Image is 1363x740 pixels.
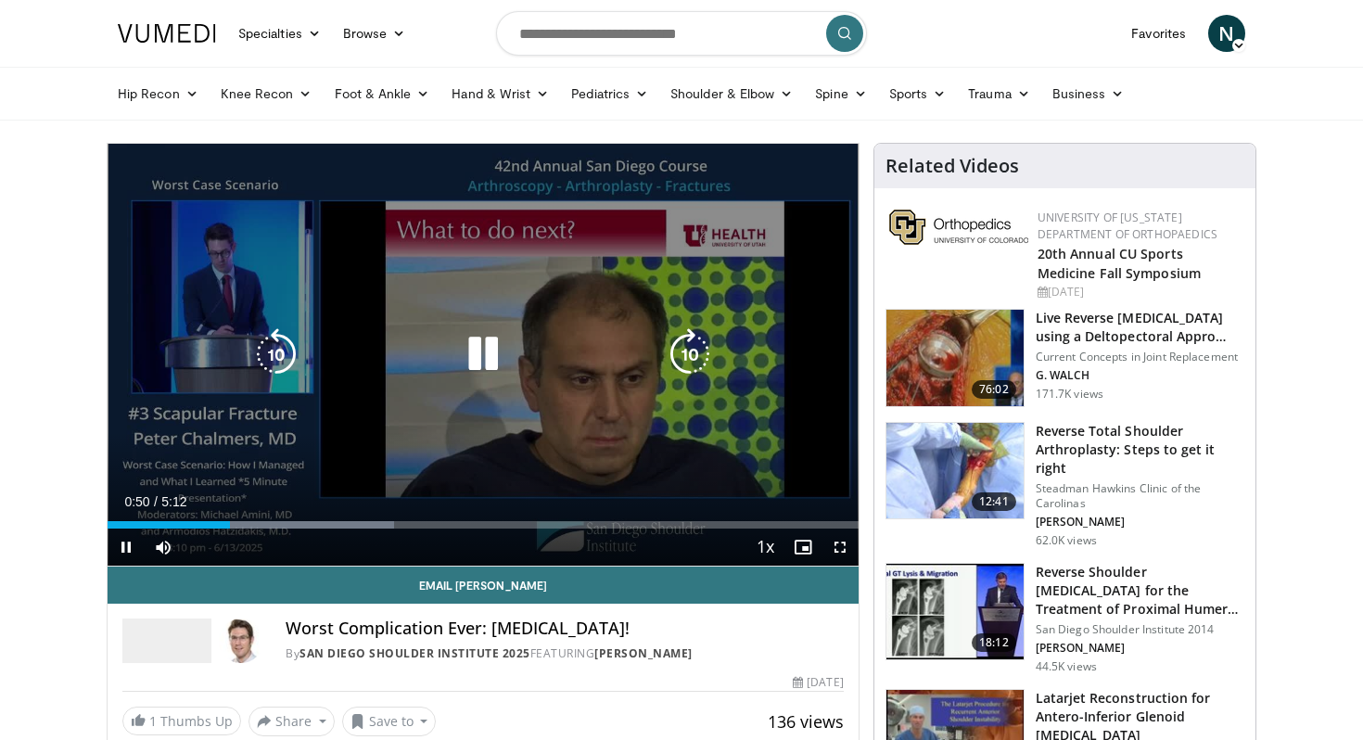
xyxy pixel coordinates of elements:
[324,75,441,112] a: Foot & Ankle
[822,529,859,566] button: Fullscreen
[227,15,332,52] a: Specialties
[342,707,437,736] button: Save to
[560,75,659,112] a: Pediatrics
[286,619,844,639] h4: Worst Complication Ever: [MEDICAL_DATA]!
[886,564,1024,660] img: Q2xRg7exoPLTwO8X4xMDoxOjA4MTsiGN.150x105_q85_crop-smart_upscale.jpg
[659,75,804,112] a: Shoulder & Elbow
[972,492,1016,511] span: 12:41
[496,11,867,56] input: Search topics, interventions
[122,707,241,735] a: 1 Thumbs Up
[1036,309,1244,346] h3: Live Reverse [MEDICAL_DATA] using a Deltopectoral Appro…
[161,494,186,509] span: 5:12
[784,529,822,566] button: Enable picture-in-picture mode
[299,645,530,661] a: San Diego Shoulder Institute 2025
[1038,284,1241,300] div: [DATE]
[885,422,1244,548] a: 12:41 Reverse Total Shoulder Arthroplasty: Steps to get it right Steadman Hawkins Clinic of the C...
[108,521,859,529] div: Progress Bar
[1036,622,1244,637] p: San Diego Shoulder Institute 2014
[1036,350,1244,364] p: Current Concepts in Joint Replacement
[793,674,843,691] div: [DATE]
[107,75,210,112] a: Hip Recon
[118,24,216,43] img: VuMedi Logo
[124,494,149,509] span: 0:50
[248,707,335,736] button: Share
[885,309,1244,407] a: 76:02 Live Reverse [MEDICAL_DATA] using a Deltopectoral Appro… Current Concepts in Joint Replacem...
[972,380,1016,399] span: 76:02
[1036,533,1097,548] p: 62.0K views
[889,210,1028,245] img: 355603a8-37da-49b6-856f-e00d7e9307d3.png.150x105_q85_autocrop_double_scale_upscale_version-0.2.png
[804,75,877,112] a: Spine
[886,310,1024,406] img: 684033_3.png.150x105_q85_crop-smart_upscale.jpg
[145,529,182,566] button: Mute
[747,529,784,566] button: Playback Rate
[1036,659,1097,674] p: 44.5K views
[149,712,157,730] span: 1
[1036,515,1244,529] p: [PERSON_NAME]
[886,423,1024,519] img: 326034_0000_1.png.150x105_q85_crop-smart_upscale.jpg
[1036,422,1244,478] h3: Reverse Total Shoulder Arthroplasty: Steps to get it right
[154,494,158,509] span: /
[1208,15,1245,52] a: N
[286,645,844,662] div: By FEATURING
[1036,481,1244,511] p: Steadman Hawkins Clinic of the Carolinas
[1038,245,1201,282] a: 20th Annual CU Sports Medicine Fall Symposium
[122,619,211,663] img: San Diego Shoulder Institute 2025
[1038,210,1217,242] a: University of [US_STATE] Department of Orthopaedics
[108,567,859,604] a: Email [PERSON_NAME]
[957,75,1041,112] a: Trauma
[210,75,324,112] a: Knee Recon
[1036,368,1244,383] p: G. WALCH
[594,645,693,661] a: [PERSON_NAME]
[1036,387,1103,402] p: 171.7K views
[219,619,263,663] img: Avatar
[878,75,958,112] a: Sports
[1120,15,1197,52] a: Favorites
[1036,563,1244,619] h3: Reverse Shoulder [MEDICAL_DATA] for the Treatment of Proximal Humeral …
[108,144,859,567] video-js: Video Player
[972,633,1016,652] span: 18:12
[768,710,844,733] span: 136 views
[332,15,417,52] a: Browse
[885,155,1019,177] h4: Related Videos
[1036,641,1244,656] p: [PERSON_NAME]
[108,529,145,566] button: Pause
[885,563,1244,674] a: 18:12 Reverse Shoulder [MEDICAL_DATA] for the Treatment of Proximal Humeral … San Diego Shoulder ...
[440,75,560,112] a: Hand & Wrist
[1041,75,1136,112] a: Business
